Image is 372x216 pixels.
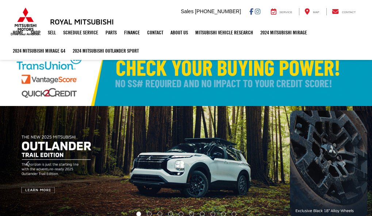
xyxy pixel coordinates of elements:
h3: Royal Mitsubishi [50,18,114,26]
a: Contact [143,23,167,42]
a: Schedule Service: Opens in a new tab [60,23,102,42]
a: Facebook: Click to visit our Facebook page [249,8,253,14]
span: Map [313,11,319,14]
a: 2024 Mitsubishi Mirage G4 [9,42,69,60]
img: Mitsubishi [9,7,42,36]
a: 2024 Mitsubishi Outlander SPORT [69,42,142,60]
a: Parts: Opens in a new tab [102,23,120,42]
a: Shop [27,23,44,42]
a: Service [265,8,298,15]
span: Service [280,11,292,14]
a: 2024 Mitsubishi Mirage [257,23,311,42]
a: Map [299,8,325,15]
span: Sales [181,8,193,14]
a: Mitsubishi Vehicle Research [192,23,257,42]
a: Home [9,23,27,42]
span: Contact [342,11,356,14]
a: Instagram: Click to visit our Instagram page [255,8,260,14]
span: [PHONE_NUMBER] [195,8,241,14]
a: Finance [120,23,143,42]
a: Contact [326,8,361,15]
a: Sell [44,23,60,42]
a: About Us [167,23,192,42]
button: Click to view next picture. [316,121,372,208]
